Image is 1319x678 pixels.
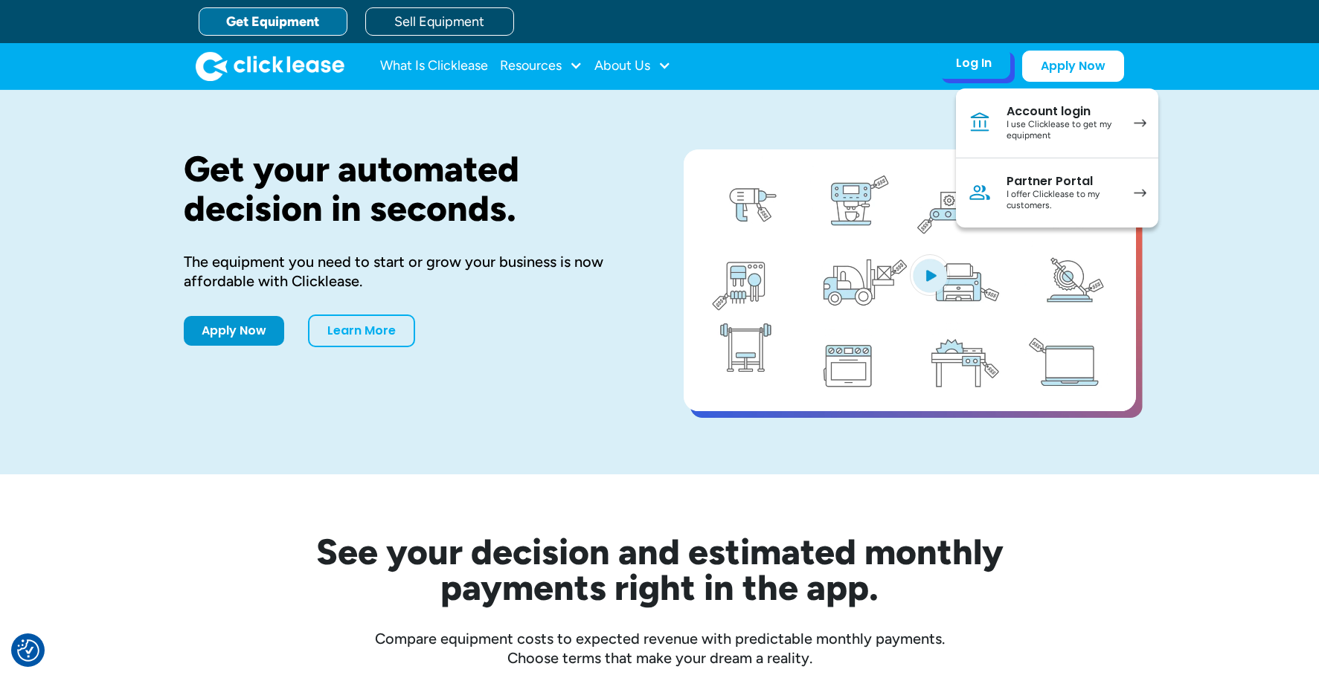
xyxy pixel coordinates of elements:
[184,252,636,291] div: The equipment you need to start or grow your business is now affordable with Clicklease.
[1007,189,1119,212] div: I offer Clicklease to my customers.
[956,56,992,71] div: Log In
[196,51,344,81] a: home
[1007,119,1119,142] div: I use Clicklease to get my equipment
[199,7,347,36] a: Get Equipment
[365,7,514,36] a: Sell Equipment
[968,111,992,135] img: Bank icon
[196,51,344,81] img: Clicklease logo
[500,51,583,81] div: Resources
[968,181,992,204] img: Person icon
[1007,174,1119,189] div: Partner Portal
[1134,119,1146,127] img: arrow
[184,629,1136,668] div: Compare equipment costs to expected revenue with predictable monthly payments. Choose terms that ...
[184,149,636,228] h1: Get your automated decision in seconds.
[1007,104,1119,119] div: Account login
[910,254,950,296] img: Blue play button logo on a light blue circular background
[956,158,1158,227] a: Partner PortalI offer Clicklease to my customers.
[380,51,488,81] a: What Is Clicklease
[17,639,39,662] button: Consent Preferences
[956,88,1158,158] a: Account loginI use Clicklease to get my equipment
[184,316,284,346] a: Apply Now
[17,639,39,662] img: Revisit consent button
[684,149,1136,411] a: open lightbox
[956,88,1158,227] nav: Log In
[594,51,671,81] div: About Us
[243,534,1076,605] h2: See your decision and estimated monthly payments right in the app.
[308,314,415,347] a: Learn More
[1022,51,1124,82] a: Apply Now
[1134,189,1146,197] img: arrow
